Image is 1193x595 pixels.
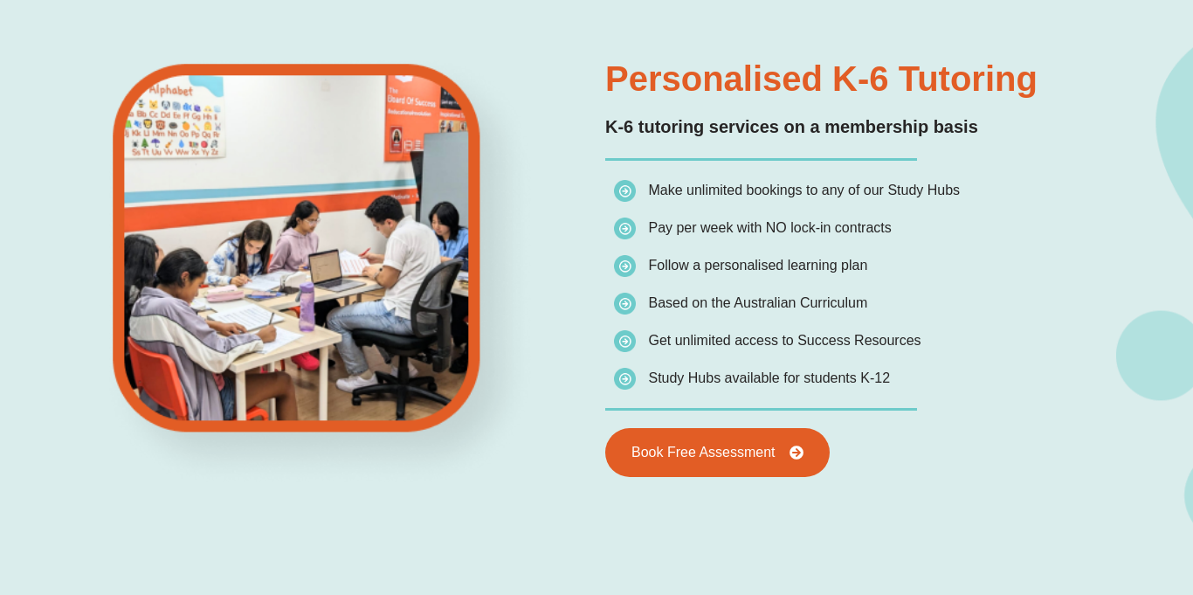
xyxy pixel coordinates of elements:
[648,295,867,310] span: Based on the Australian Curriculum
[648,333,921,348] span: Get unlimited access to Success Resources
[614,180,636,202] img: icon-list.png
[648,220,891,235] span: Pay per week with NO lock-in contracts
[614,255,636,277] img: icon-list.png
[648,183,960,197] span: Make unlimited bookings to any of our Study Hubs
[903,398,1193,595] iframe: Chat Widget
[631,446,776,460] span: Book Free Assessment
[648,258,867,273] span: Follow a personalised learning plan
[605,61,1125,96] h3: Personalised K-6 Tutoring
[614,293,636,315] img: icon-list.png
[605,114,1125,141] p: K-6 tutoring services on a membership basis
[614,218,636,239] img: icon-list.png
[605,428,830,477] a: Book Free Assessment
[648,370,890,385] span: Study Hubs available for students K-12
[614,330,636,352] img: icon-list.png
[614,368,636,390] img: icon-list.png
